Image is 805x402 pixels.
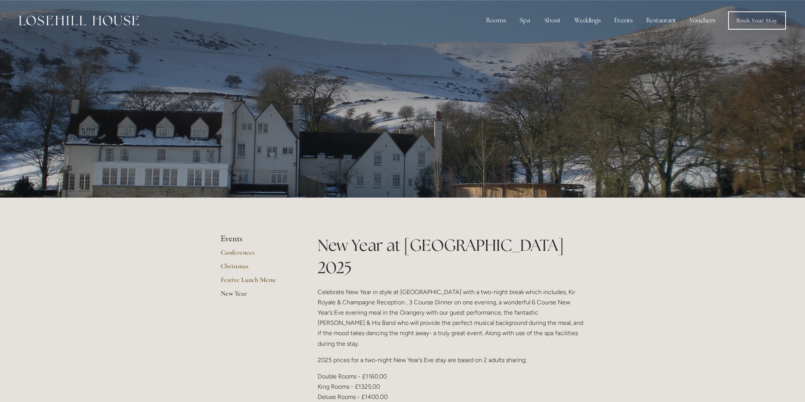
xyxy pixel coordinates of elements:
[568,13,607,28] div: Weddings
[221,289,293,303] a: New Year
[221,262,293,275] a: Christmas
[640,13,682,28] div: Restaurant
[514,13,536,28] div: Spa
[221,234,293,244] li: Events
[480,13,512,28] div: Rooms
[318,234,584,279] h1: New Year at [GEOGRAPHIC_DATA] 2025
[684,13,721,28] a: Vouchers
[538,13,567,28] div: About
[318,287,584,349] p: Celebrate New Year in style at [GEOGRAPHIC_DATA] with a two-night break which includes, Kir Royal...
[728,11,786,30] a: Book Your Stay
[318,355,584,365] p: 2025 prices for a two-night New Year’s Eve stay are based on 2 adults sharing;
[221,248,293,262] a: Conferences
[221,275,293,289] a: Festive Lunch Menu
[608,13,639,28] div: Events
[19,16,139,25] img: Losehill House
